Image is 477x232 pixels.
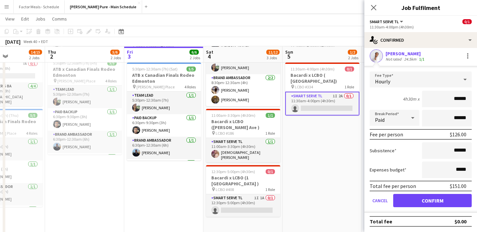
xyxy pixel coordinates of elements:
[344,84,354,89] span: 1 Role
[127,72,201,84] h3: ATB x Canadian Finals Rodeo Edmonton
[370,167,406,173] label: Expenses budget
[386,57,403,62] div: Not rated
[127,92,201,114] app-card-role: Team Lead1/15:30pm-12:30am (7h)[PERSON_NAME]
[48,66,122,78] h3: ATB x Canadian Finals Rodeo Edmonton
[48,49,56,55] span: Thu
[48,108,122,131] app-card-role: Paid Backup1/16:30pm-9:30pm (3h)[PERSON_NAME]
[284,53,293,60] span: 5
[29,50,42,55] span: 14/15
[110,50,120,55] span: 5/6
[47,53,56,60] span: 2
[48,153,122,185] app-card-role: Brand Ambassador2/2
[127,63,201,161] app-job-card: 5:30pm-12:30am (7h) (Sat)5/5ATB x Canadian Finals Rodeo Edmonton [PERSON_NAME] Place4 RolesTeam L...
[5,16,15,22] span: View
[363,53,373,60] span: 6
[35,16,45,22] span: Jobs
[375,78,390,85] span: Hourly
[206,74,280,106] app-card-role: Brand Ambassador2/28:30pm-12:30am (4h)[PERSON_NAME][PERSON_NAME]
[5,38,21,45] div: [DATE]
[291,67,335,71] span: 11:30am-4:00pm (4h30m)
[105,78,117,83] span: 4 Roles
[450,131,466,138] div: $126.00
[211,113,255,118] span: 11:00am-3:30pm (4h30m)
[364,3,477,12] h3: Job Fulfilment
[206,194,280,217] app-card-role: Smart Serve TL1I1A0/112:30pm-5:00pm (4h30m)
[206,49,213,55] span: Sat
[419,57,424,62] app-skills-label: 1/1
[345,67,354,71] span: 0/1
[370,183,416,189] div: Total fee per person
[65,0,142,13] button: [PERSON_NAME] Pure - Main Schedule
[211,169,255,174] span: 12:30pm-5:00pm (4h30m)
[265,187,275,192] span: 1 Role
[48,131,122,153] app-card-role: Brand Ambassador1/16:30pm-12:30am (6h)[PERSON_NAME]
[403,57,418,62] div: 24.5km
[26,131,37,136] span: 4 Roles
[285,63,359,116] app-job-card: 11:30am-4:00pm (4h30m)0/1Bacardi x LCBO ( [GEOGRAPHIC_DATA]) LCBO #3341 RoleSmart Serve TL1I2A0/1...
[107,61,117,66] span: 5/5
[370,194,391,207] button: Cancel
[19,15,31,23] a: Edit
[266,50,280,55] span: 11/12
[266,169,275,174] span: 0/1
[127,114,201,137] app-card-role: Paid Backup1/16:30pm-9:30pm (3h)[PERSON_NAME]
[127,49,133,55] span: Fri
[206,109,280,162] app-job-card: 11:00am-3:30pm (4h30m)1/1Bacardi x LCBO ([PERSON_NAME] Ave ) LCBO #1861 RoleSmart Serve TL1/111:0...
[57,78,95,83] span: [PERSON_NAME] Place
[295,84,313,89] span: LCBO #334
[386,51,426,57] div: [PERSON_NAME]
[462,19,472,24] span: 0/1
[111,55,121,60] div: 2 Jobs
[393,194,472,207] button: Confirm
[206,175,280,187] h3: Bacardi x LCBO (1 [GEOGRAPHIC_DATA] )
[265,131,275,136] span: 1 Role
[216,131,234,136] span: LCBO #186
[370,218,392,225] div: Total fee
[29,55,42,60] div: 2 Jobs
[348,55,358,60] div: 2 Jobs
[285,49,293,55] span: Sun
[14,0,65,13] button: Factor Meals - Schedule
[403,96,419,102] div: 4h30m x
[206,52,280,74] app-card-role: Team Lead1/16:30pm-12:30am (6h)[PERSON_NAME]
[21,16,29,22] span: Edit
[186,67,196,71] span: 5/5
[370,19,404,24] button: Smart Serve TL
[48,86,122,108] app-card-role: Team Lead1/15:30pm-12:30am (7h)[PERSON_NAME]
[285,72,359,84] h3: Bacardi x LCBO ( [GEOGRAPHIC_DATA])
[364,32,477,48] div: Confirmed
[267,55,279,60] div: 3 Jobs
[52,16,67,22] span: Comms
[206,118,280,130] h3: Bacardi x LCBO ([PERSON_NAME] Ave )
[206,165,280,217] app-job-card: 12:30pm-5:00pm (4h30m)0/1Bacardi x LCBO (1 [GEOGRAPHIC_DATA] ) LCBO #4081 RoleSmart Serve TL1I1A0...
[216,187,234,192] span: LCBO #408
[49,15,70,23] a: Comms
[127,159,201,191] app-card-role: Brand Ambassador2/2
[185,84,196,89] span: 4 Roles
[285,92,359,116] app-card-role: Smart Serve TL1I2A0/111:30am-4:00pm (4h30m)
[53,61,97,66] span: 5:30pm-12:30am (7h) (Fri)
[370,148,397,154] label: Subsistence
[3,15,17,23] a: View
[33,15,48,23] a: Jobs
[132,67,178,71] span: 5:30pm-12:30am (7h) (Sat)
[370,131,403,138] div: Fee per person
[22,39,38,44] span: Week 40
[348,50,357,55] span: 1/2
[205,53,213,60] span: 4
[126,53,133,60] span: 3
[48,57,122,155] app-job-card: 5:30pm-12:30am (7h) (Fri)5/5ATB x Canadian Finals Rodeo Edmonton [PERSON_NAME] Place4 RolesTeam L...
[127,137,201,159] app-card-role: Brand Ambassador1/16:30pm-12:30am (6h)[PERSON_NAME]
[206,138,280,162] app-card-role: Smart Serve TL1/111:00am-3:30pm (4h30m)[DEMOGRAPHIC_DATA][PERSON_NAME]
[190,55,200,60] div: 2 Jobs
[266,113,275,118] span: 1/1
[370,24,472,29] div: 11:30am-4:00pm (4h30m)
[370,19,399,24] span: Smart Serve TL
[41,39,48,44] div: EDT
[375,116,385,123] span: Paid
